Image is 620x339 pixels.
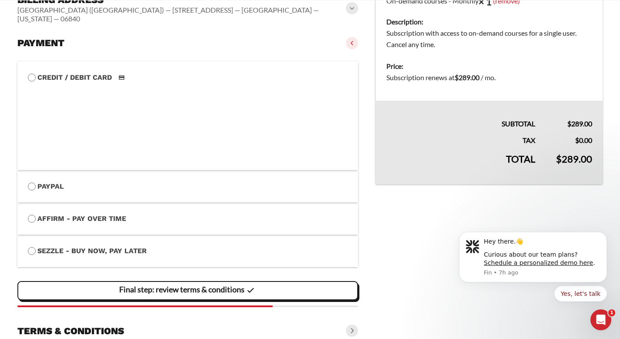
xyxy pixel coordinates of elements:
[386,16,592,27] dt: Description:
[28,213,348,224] label: Affirm - Pay over time
[556,153,592,165] bdi: 289.00
[386,61,592,72] dt: Price:
[386,27,592,50] dd: Subscription with access to on-demand courses for a single user. Cancel any time.
[575,136,592,144] bdi: 0.00
[567,119,592,128] bdi: 289.00
[386,73,496,81] span: Subscription renews at .
[28,245,348,257] label: Sezzle - Buy Now, Pay Later
[114,72,130,83] img: Credit / Debit Card
[17,281,358,300] vaadin-button: Final step: review terms & conditions
[28,247,36,255] input: Sezzle - Buy Now, Pay Later
[26,81,346,160] iframe: Secure payment input frame
[376,101,546,129] th: Subtotal
[455,73,459,81] span: $
[376,129,546,146] th: Tax
[17,37,64,49] h3: Payment
[455,73,479,81] bdi: 289.00
[608,309,615,316] span: 1
[28,74,36,81] input: Credit / Debit CardCredit / Debit Card
[567,119,571,128] span: $
[17,6,348,23] vaadin-horizontal-layout: [GEOGRAPHIC_DATA] ([GEOGRAPHIC_DATA]) — [STREET_ADDRESS] — [GEOGRAPHIC_DATA] — [US_STATE] — 06840
[446,221,620,335] iframe: Intercom notifications message
[28,215,36,223] input: Affirm - Pay over time
[556,153,562,165] span: $
[575,136,579,144] span: $
[28,183,36,190] input: PayPal
[376,146,546,184] th: Total
[28,72,348,83] label: Credit / Debit Card
[590,309,611,330] iframe: Intercom live chat
[481,73,494,81] span: / mo
[17,325,124,337] h3: Terms & conditions
[28,181,348,192] label: PayPal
